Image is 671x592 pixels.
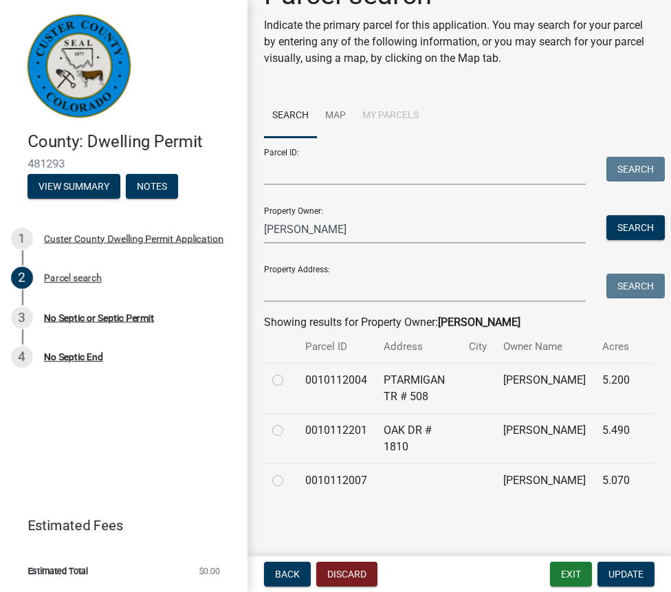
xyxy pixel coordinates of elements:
[495,413,594,463] td: [PERSON_NAME]
[495,463,594,497] td: [PERSON_NAME]
[27,174,120,199] button: View Summary
[126,182,178,193] wm-modal-confirm: Notes
[297,463,375,497] td: 0010112007
[27,14,131,118] img: Custer County, Colorado
[11,346,33,368] div: 4
[594,363,638,413] td: 5.200
[126,174,178,199] button: Notes
[11,228,33,250] div: 1
[275,569,300,580] span: Back
[44,234,223,243] div: Custer County Dwelling Permit Application
[27,157,220,171] span: 481293
[495,331,594,363] th: Owner Name
[608,569,643,580] span: Update
[375,363,461,413] td: PTARMIGAN TR # 508
[594,331,638,363] th: Acres
[44,313,154,322] div: No Septic or Septic Permit
[297,363,375,413] td: 0010112004
[606,274,665,298] button: Search
[27,182,120,193] wm-modal-confirm: Summary
[264,562,311,586] button: Back
[375,331,461,363] th: Address
[550,562,592,586] button: Exit
[606,215,665,240] button: Search
[438,316,520,329] strong: [PERSON_NAME]
[317,94,354,138] a: Map
[27,132,236,152] h4: County: Dwelling Permit
[44,352,103,362] div: No Septic End
[597,562,654,586] button: Update
[27,567,88,575] span: Estimated Total
[461,331,495,363] th: City
[594,413,638,463] td: 5.490
[11,512,225,539] a: Estimated Fees
[44,273,102,283] div: Parcel search
[11,307,33,329] div: 3
[297,413,375,463] td: 0010112201
[264,314,654,331] div: Showing results for Property Owner:
[606,157,665,182] button: Search
[264,94,317,138] a: Search
[264,17,654,67] p: Indicate the primary parcel for this application. You may search for your parcel by entering any ...
[316,562,377,586] button: Discard
[375,413,461,463] td: OAK DR # 1810
[594,463,638,497] td: 5.070
[11,267,33,289] div: 2
[199,567,220,575] span: $0.00
[495,363,594,413] td: [PERSON_NAME]
[297,331,375,363] th: Parcel ID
